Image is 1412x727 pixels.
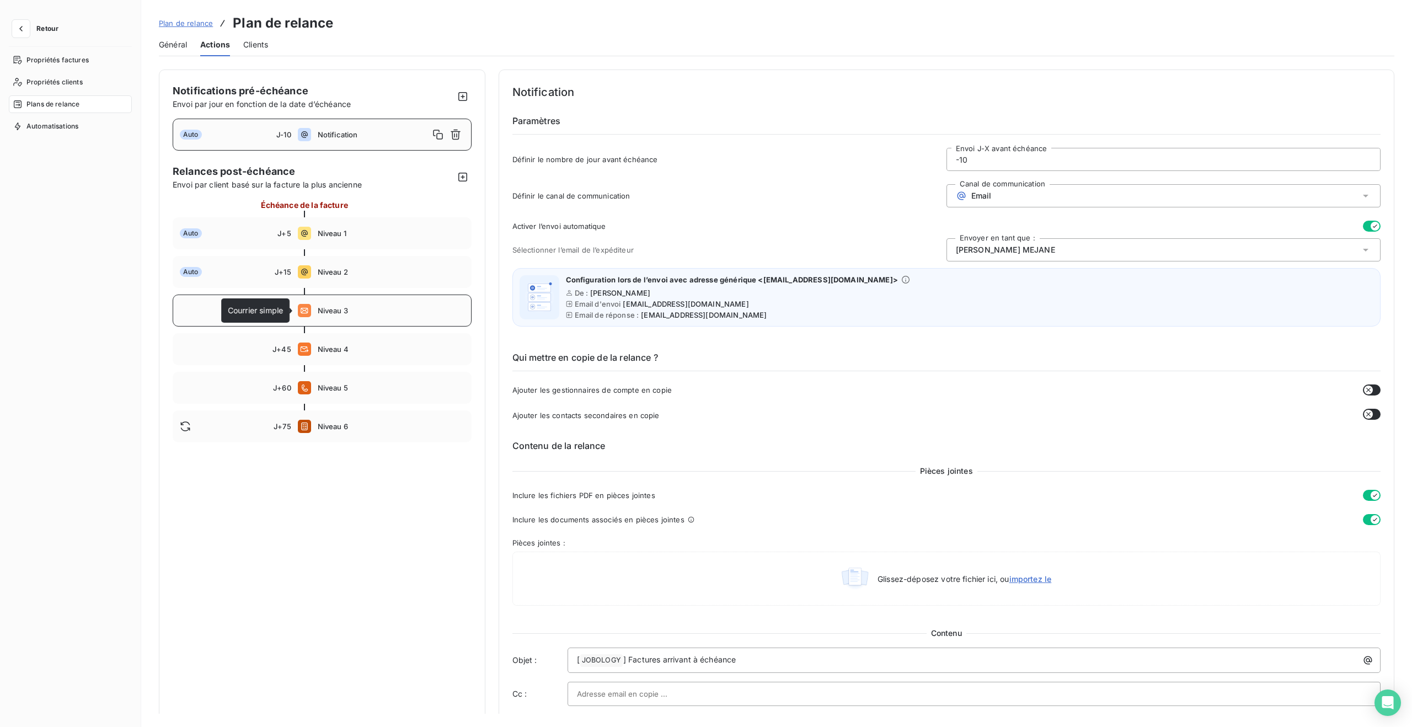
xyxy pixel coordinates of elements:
[512,386,672,394] span: Ajouter les gestionnaires de compte en copie
[26,121,78,131] span: Automatisations
[26,99,79,109] span: Plans de relance
[512,491,655,500] span: Inclure les fichiers PDF en pièces jointes
[512,515,684,524] span: Inclure les documents associés en pièces jointes
[512,114,1381,135] h6: Paramètres
[623,300,748,308] span: [EMAIL_ADDRESS][DOMAIN_NAME]
[275,268,291,276] span: J+15
[522,280,557,315] img: illustration helper email
[641,311,767,319] span: [EMAIL_ADDRESS][DOMAIN_NAME]
[841,565,869,592] img: illustration
[575,311,639,319] span: Email de réponse :
[180,228,202,238] span: Auto
[512,351,1381,371] h6: Qui mettre en copie de la relance ?
[512,191,946,200] span: Définir le canal de communication
[9,73,132,91] a: Propriétés clients
[512,655,568,666] span: Objet :
[261,199,348,211] span: Échéance de la facture
[277,229,291,238] span: J+5
[575,300,621,308] span: Email d'envoi
[318,268,464,276] span: Niveau 2
[173,164,454,179] span: Relances post-échéance
[159,19,213,28] span: Plan de relance
[512,83,1381,101] h4: Notification
[318,383,464,392] span: Niveau 5
[318,422,464,431] span: Niveau 6
[577,686,696,702] input: Adresse email en copie ...
[36,25,58,32] span: Retour
[9,117,132,135] a: Automatisations
[971,191,992,200] span: Email
[159,39,187,50] span: Général
[159,18,213,29] a: Plan de relance
[1009,574,1052,584] span: importez le
[512,538,1381,547] span: Pièces jointes :
[577,655,580,664] span: [
[878,574,1051,584] span: Glissez-déposez votre fichier ici, ou
[623,655,736,664] span: ] Factures arrivant à échéance
[9,20,67,38] button: Retour
[318,130,429,139] span: Notification
[173,99,351,109] span: Envoi par jour en fonction de la date d’échéance
[180,130,202,140] span: Auto
[566,275,898,284] span: Configuration lors de l’envoi avec adresse générique <[EMAIL_ADDRESS][DOMAIN_NAME]>
[26,55,89,65] span: Propriétés factures
[26,77,83,87] span: Propriétés clients
[512,439,1381,452] h6: Contenu de la relance
[1374,689,1401,716] div: Open Intercom Messenger
[272,345,291,354] span: J+45
[512,245,946,254] span: Sélectionner l’email de l’expéditeur
[927,628,966,639] span: Contenu
[173,179,454,190] span: Envoi par client basé sur la facture la plus ancienne
[200,39,230,50] span: Actions
[243,39,268,50] span: Clients
[273,383,291,392] span: J+60
[512,688,568,699] label: Cc :
[916,466,977,477] span: Pièces jointes
[575,288,589,297] span: De :
[276,130,291,139] span: J-10
[512,155,946,164] span: Définir le nombre de jour avant échéance
[274,422,291,431] span: J+75
[318,229,464,238] span: Niveau 1
[318,345,464,354] span: Niveau 4
[512,222,606,231] span: Activer l’envoi automatique
[180,267,202,277] span: Auto
[9,95,132,113] a: Plans de relance
[956,244,1055,255] span: [PERSON_NAME] MEJANE
[173,85,308,97] span: Notifications pré-échéance
[590,288,650,297] span: [PERSON_NAME]
[9,51,132,69] a: Propriétés factures
[318,306,464,315] span: Niveau 3
[233,13,333,33] h3: Plan de relance
[512,411,660,420] span: Ajouter les contacts secondaires en copie
[228,306,283,315] span: Courrier simple
[580,654,623,667] span: JOBOLOGY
